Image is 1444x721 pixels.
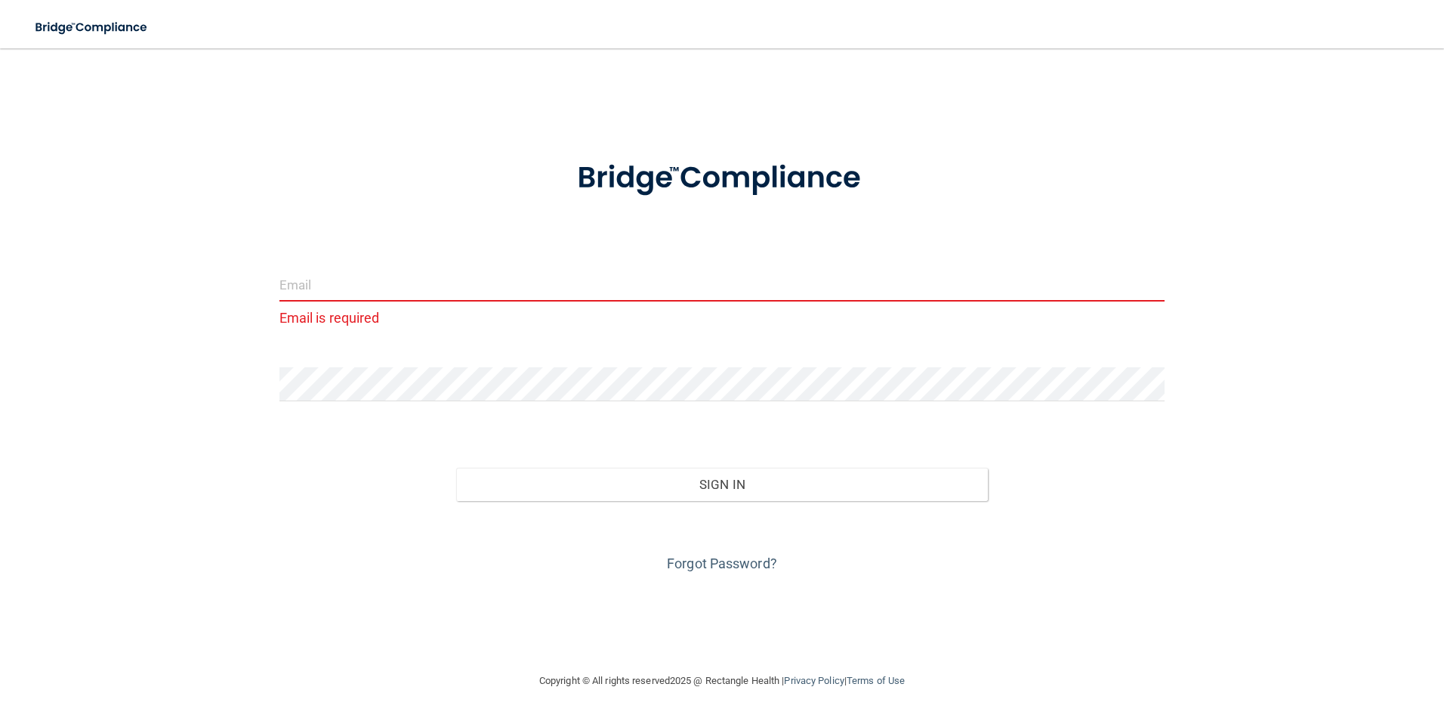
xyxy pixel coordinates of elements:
[23,12,162,43] img: bridge_compliance_login_screen.278c3ca4.svg
[279,268,1165,302] input: Email
[546,139,898,218] img: bridge_compliance_login_screen.278c3ca4.svg
[446,657,998,705] div: Copyright © All rights reserved 2025 @ Rectangle Health | |
[667,555,777,571] a: Forgot Password?
[847,675,905,686] a: Terms of Use
[456,468,988,501] button: Sign In
[784,675,844,686] a: Privacy Policy
[279,305,1165,330] p: Email is required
